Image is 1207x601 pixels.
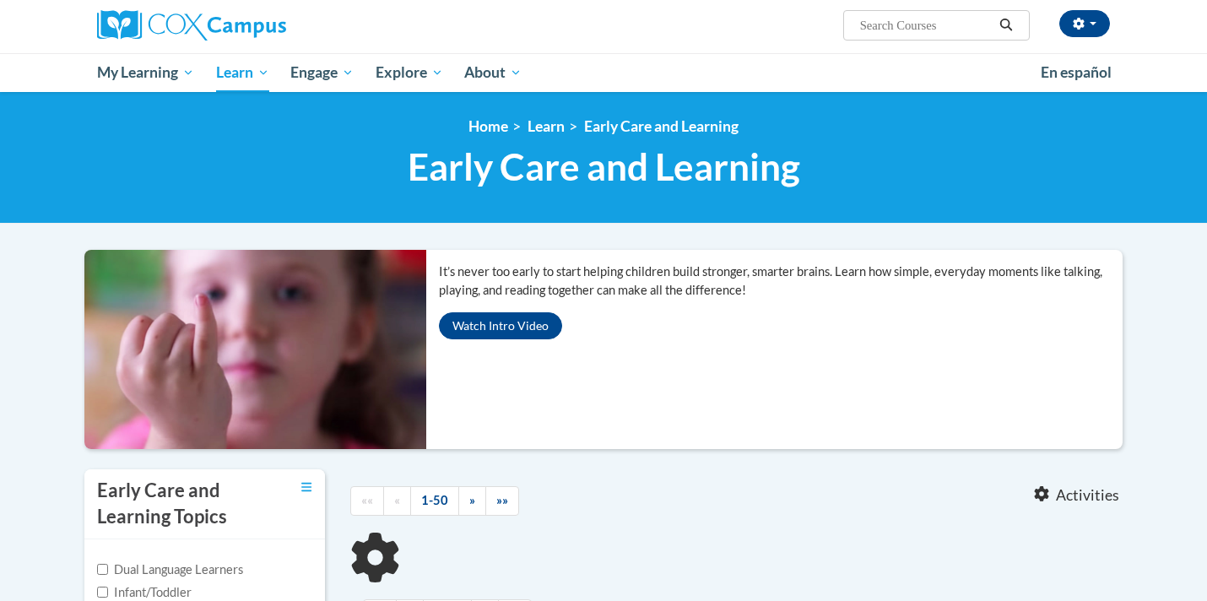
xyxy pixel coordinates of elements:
[365,53,454,92] a: Explore
[290,62,354,83] span: Engage
[439,263,1123,300] p: It’s never too early to start helping children build stronger, smarter brains. Learn how simple, ...
[97,62,194,83] span: My Learning
[394,493,400,507] span: «
[584,117,739,135] a: Early Care and Learning
[97,478,257,530] h3: Early Care and Learning Topics
[86,53,205,92] a: My Learning
[469,493,475,507] span: »
[72,53,1135,92] div: Main menu
[97,587,108,598] input: Checkbox for Options
[454,53,533,92] a: About
[1041,63,1112,81] span: En español
[1059,10,1110,37] button: Account Settings
[1056,486,1119,505] span: Activities
[468,117,508,135] a: Home
[464,62,522,83] span: About
[1030,55,1123,90] a: En español
[383,486,411,516] a: Previous
[528,117,565,135] a: Learn
[485,486,519,516] a: End
[410,486,459,516] a: 1-50
[858,15,993,35] input: Search Courses
[993,15,1019,35] button: Search
[376,62,443,83] span: Explore
[361,493,373,507] span: ««
[408,144,800,189] span: Early Care and Learning
[97,10,418,41] a: Cox Campus
[97,564,108,575] input: Checkbox for Options
[205,53,280,92] a: Learn
[458,486,486,516] a: Next
[216,62,269,83] span: Learn
[350,486,384,516] a: Begining
[439,312,562,339] button: Watch Intro Video
[97,560,243,579] label: Dual Language Learners
[301,478,312,496] a: Toggle collapse
[97,10,286,41] img: Cox Campus
[279,53,365,92] a: Engage
[496,493,508,507] span: »»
